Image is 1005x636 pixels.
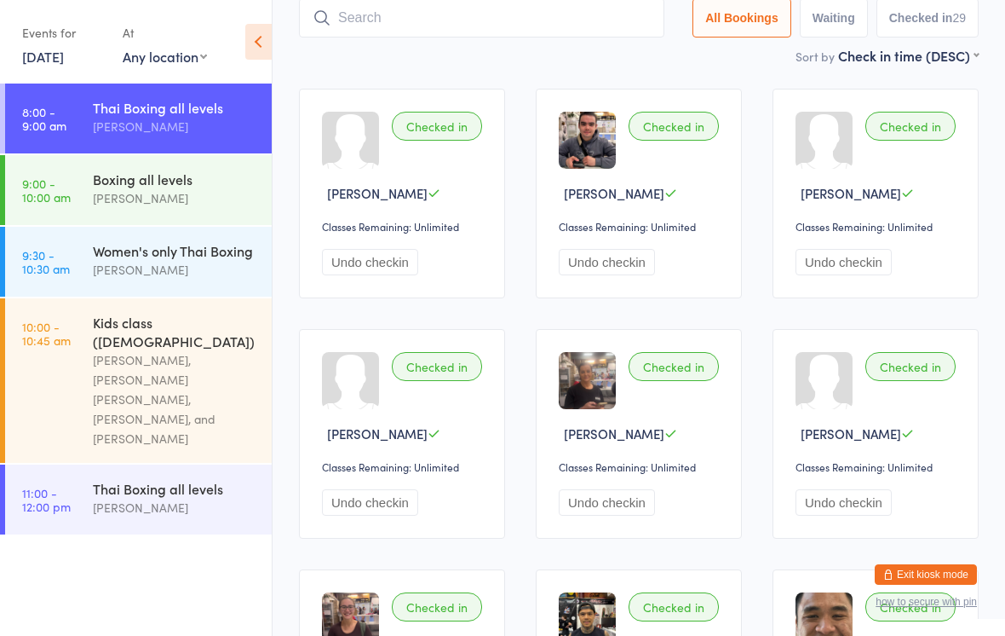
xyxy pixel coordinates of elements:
[93,170,257,188] div: Boxing all levels
[801,425,901,442] span: [PERSON_NAME]
[5,227,272,297] a: 9:30 -10:30 amWomen's only Thai Boxing[PERSON_NAME]
[322,249,418,275] button: Undo checkin
[559,219,724,234] div: Classes Remaining: Unlimited
[322,460,487,474] div: Classes Remaining: Unlimited
[559,112,616,169] img: image1721708343.png
[795,460,961,474] div: Classes Remaining: Unlimited
[795,219,961,234] div: Classes Remaining: Unlimited
[952,11,966,25] div: 29
[392,112,482,141] div: Checked in
[5,465,272,535] a: 11:00 -12:00 pmThai Boxing all levels[PERSON_NAME]
[559,249,655,275] button: Undo checkin
[93,479,257,498] div: Thai Boxing all levels
[392,352,482,381] div: Checked in
[93,98,257,117] div: Thai Boxing all levels
[22,105,66,132] time: 8:00 - 9:00 am
[93,350,257,448] div: [PERSON_NAME], [PERSON_NAME] [PERSON_NAME], [PERSON_NAME], and [PERSON_NAME]
[564,184,664,202] span: [PERSON_NAME]
[629,112,719,141] div: Checked in
[559,352,616,409] img: image1719827504.png
[795,249,892,275] button: Undo checkin
[564,425,664,442] span: [PERSON_NAME]
[123,19,207,47] div: At
[22,47,64,66] a: [DATE]
[93,241,257,260] div: Women's only Thai Boxing
[5,155,272,225] a: 9:00 -10:00 amBoxing all levels[PERSON_NAME]
[801,184,901,202] span: [PERSON_NAME]
[5,84,272,153] a: 8:00 -9:00 amThai Boxing all levels[PERSON_NAME]
[327,425,428,442] span: [PERSON_NAME]
[22,486,71,513] time: 11:00 - 12:00 pm
[5,298,272,463] a: 10:00 -10:45 amKids class ([DEMOGRAPHIC_DATA])[PERSON_NAME], [PERSON_NAME] [PERSON_NAME], [PERSON...
[629,352,719,381] div: Checked in
[93,117,257,136] div: [PERSON_NAME]
[795,48,835,65] label: Sort by
[629,593,719,622] div: Checked in
[322,219,487,234] div: Classes Remaining: Unlimited
[93,313,257,350] div: Kids class ([DEMOGRAPHIC_DATA])
[327,184,428,202] span: [PERSON_NAME]
[22,320,71,347] time: 10:00 - 10:45 am
[123,47,207,66] div: Any location
[392,593,482,622] div: Checked in
[93,498,257,517] div: [PERSON_NAME]
[875,564,977,585] button: Exit kiosk mode
[22,19,106,47] div: Events for
[22,248,70,275] time: 9:30 - 10:30 am
[93,260,257,280] div: [PERSON_NAME]
[22,176,71,204] time: 9:00 - 10:00 am
[865,352,956,381] div: Checked in
[559,489,655,516] button: Undo checkin
[559,460,724,474] div: Classes Remaining: Unlimited
[838,46,979,65] div: Check in time (DESC)
[93,188,257,208] div: [PERSON_NAME]
[322,489,418,516] button: Undo checkin
[865,593,956,622] div: Checked in
[865,112,956,141] div: Checked in
[795,489,892,516] button: Undo checkin
[876,596,977,608] button: how to secure with pin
